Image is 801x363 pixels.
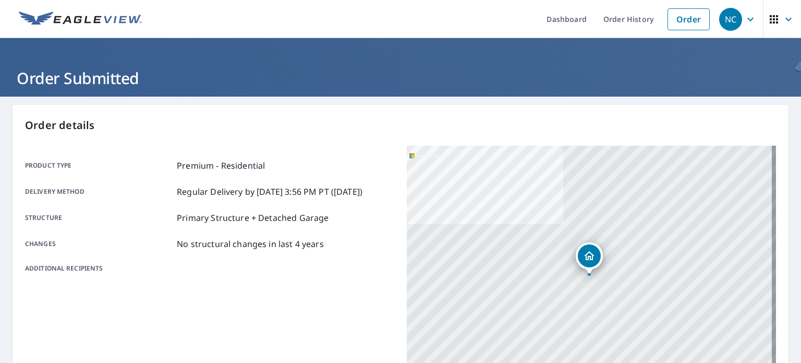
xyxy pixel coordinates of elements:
[576,242,603,275] div: Dropped pin, building 1, Residential property, 2218 The Cir Raleigh, NC 27608
[667,8,710,30] a: Order
[25,185,173,198] p: Delivery method
[177,159,265,172] p: Premium - Residential
[177,212,329,224] p: Primary Structure + Detached Garage
[25,212,173,224] p: Structure
[177,238,324,250] p: No structural changes in last 4 years
[25,118,776,133] p: Order details
[177,185,362,198] p: Regular Delivery by [DATE] 3:56 PM PT ([DATE])
[13,67,788,89] h1: Order Submitted
[719,8,742,31] div: NC
[25,159,173,172] p: Product type
[25,264,173,273] p: Additional recipients
[25,238,173,250] p: Changes
[19,11,142,27] img: EV Logo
